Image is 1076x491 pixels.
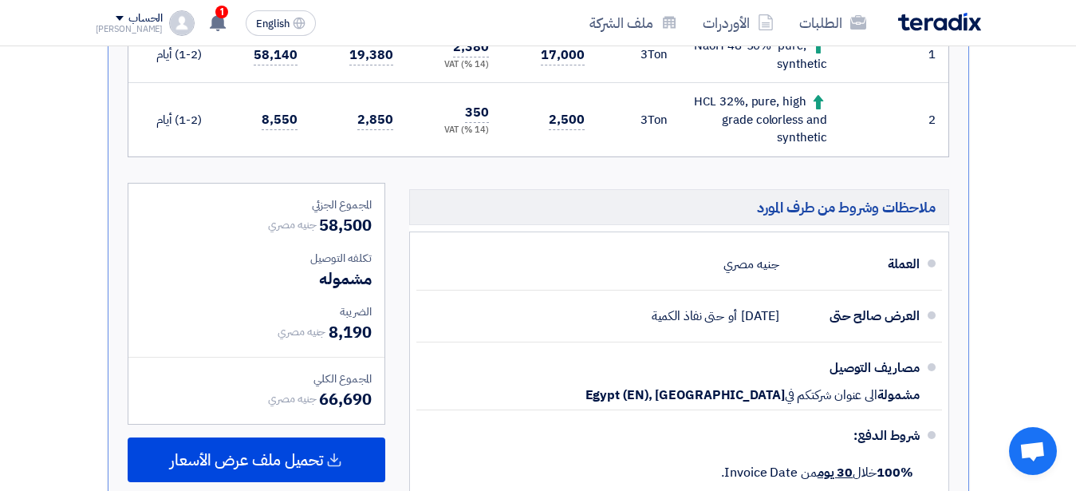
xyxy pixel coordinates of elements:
[453,38,489,57] span: 2,380
[319,387,371,411] span: 66,690
[652,308,725,324] span: حتى نفاذ الكمية
[690,4,786,42] a: الأوردرات
[254,46,297,65] span: 58,140
[585,387,785,403] span: Egypt (EN), [GEOGRAPHIC_DATA]
[141,370,372,387] div: المجموع الكلي
[246,10,316,36] button: English
[170,453,323,467] span: تحميل ملف عرض الأسعار
[329,320,372,344] span: 8,190
[349,46,392,65] span: 19,380
[132,83,215,156] td: (1-2) أيام
[549,110,585,130] span: 2,500
[693,93,827,147] div: HCL 32%, pure, high grade colorless and synthetic
[786,4,879,42] a: الطلبات
[465,103,489,123] span: 350
[640,111,648,129] span: 3
[818,463,853,482] u: 30 يوم
[319,213,371,237] span: 58,500
[923,27,948,83] td: 1
[141,250,372,267] div: تكلفه التوصيل
[357,110,393,130] span: 2,850
[785,387,877,403] span: الى عنوان شركتكم في
[898,13,981,31] img: Teradix logo
[792,349,920,387] div: مصاريف التوصيل
[419,58,489,72] div: (14 %) VAT
[268,216,316,233] span: جنيه مصري
[96,25,164,34] div: [PERSON_NAME]
[923,83,948,156] td: 2
[319,267,371,291] span: مشموله
[132,27,215,83] td: (1-2) أيام
[169,10,195,36] img: profile_test.png
[877,463,913,482] strong: 100%
[721,463,912,482] span: خلال من Invoice Date.
[723,249,778,279] div: جنيه مصري
[792,245,920,283] div: العملة
[792,297,920,335] div: العرض صالح حتى
[640,46,648,63] span: 3
[128,12,163,26] div: الحساب
[256,18,290,30] span: English
[741,308,778,324] span: [DATE]
[419,124,489,137] div: (14 %) VAT
[278,323,325,340] span: جنيه مصري
[541,46,584,65] span: 17,000
[597,83,680,156] td: Ton
[728,308,737,324] span: أو
[877,387,919,403] span: مشمولة
[442,417,920,455] div: شروط الدفع:
[268,390,316,407] span: جنيه مصري
[1009,427,1057,475] div: Open chat
[141,303,372,320] div: الضريبة
[215,6,228,18] span: 1
[577,4,690,42] a: ملف الشركة
[409,189,949,225] h5: ملاحظات وشروط من طرف المورد
[597,27,680,83] td: Ton
[262,110,298,130] span: 8,550
[141,196,372,213] div: المجموع الجزئي
[693,37,827,73] div: NaoH 48-50% pure, synthetic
